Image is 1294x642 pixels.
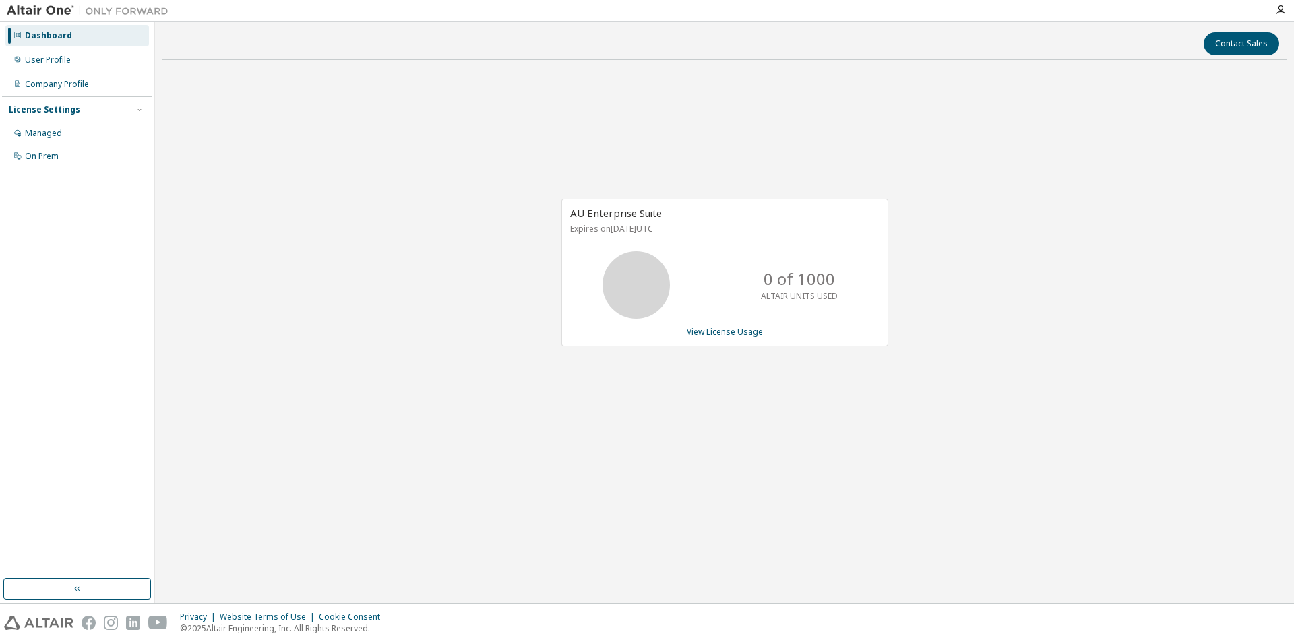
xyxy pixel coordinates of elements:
[25,55,71,65] div: User Profile
[570,223,876,234] p: Expires on [DATE] UTC
[9,104,80,115] div: License Settings
[126,616,140,630] img: linkedin.svg
[319,612,388,622] div: Cookie Consent
[220,612,319,622] div: Website Terms of Use
[764,267,835,290] p: 0 of 1000
[148,616,168,630] img: youtube.svg
[180,612,220,622] div: Privacy
[687,326,763,338] a: View License Usage
[7,4,175,18] img: Altair One
[570,206,662,220] span: AU Enterprise Suite
[104,616,118,630] img: instagram.svg
[4,616,73,630] img: altair_logo.svg
[180,622,388,634] p: © 2025 Altair Engineering, Inc. All Rights Reserved.
[82,616,96,630] img: facebook.svg
[25,151,59,162] div: On Prem
[1204,32,1279,55] button: Contact Sales
[25,79,89,90] div: Company Profile
[25,30,72,41] div: Dashboard
[761,290,838,302] p: ALTAIR UNITS USED
[25,128,62,139] div: Managed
